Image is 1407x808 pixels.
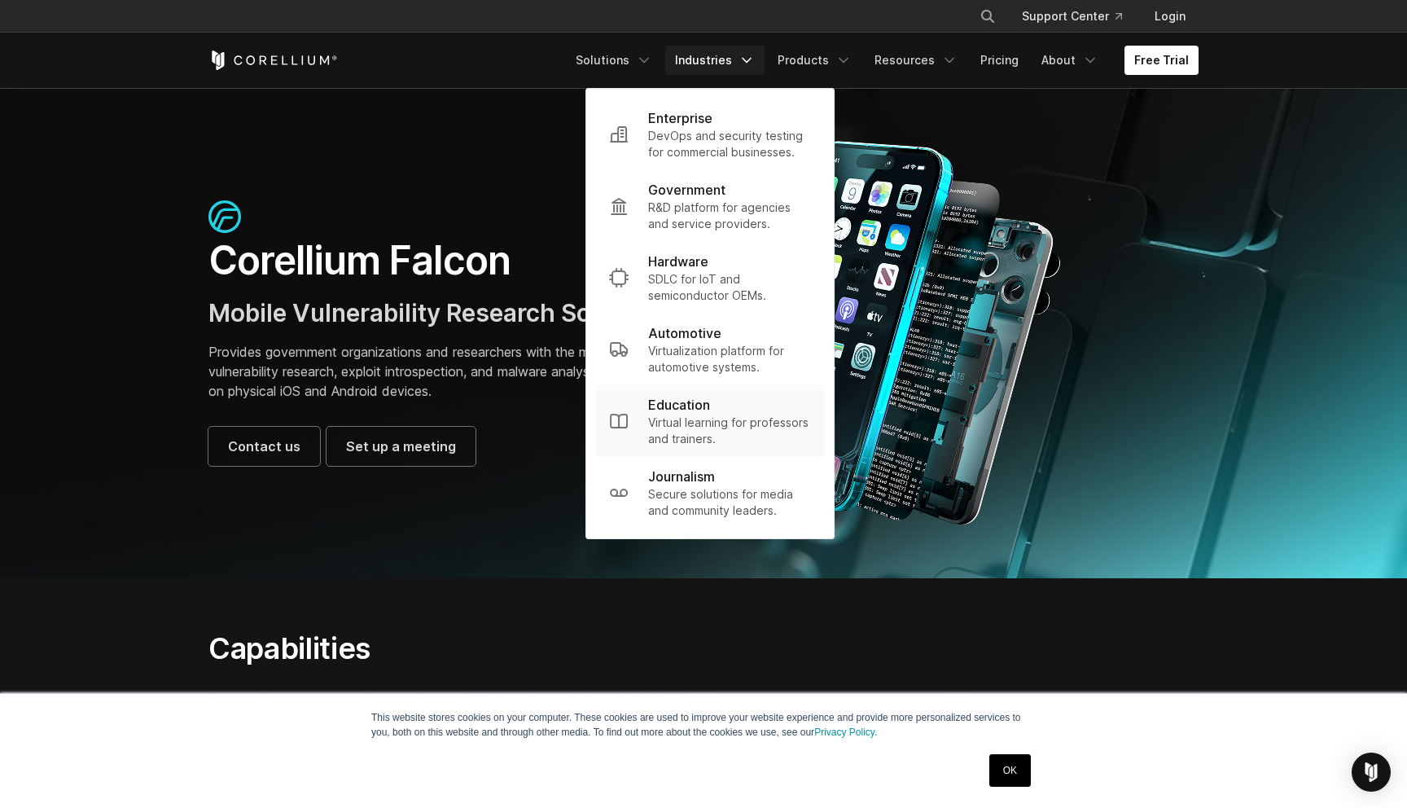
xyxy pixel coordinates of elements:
[596,170,824,242] a: Government R&D platform for agencies and service providers.
[973,2,1002,31] button: Search
[648,108,712,128] p: Enterprise
[1142,2,1199,31] a: Login
[971,46,1028,75] a: Pricing
[648,395,710,415] p: Education
[648,252,708,271] p: Hardware
[228,437,300,456] span: Contact us
[865,46,967,75] a: Resources
[566,46,1199,75] div: Navigation Menu
[648,467,715,486] p: Journalism
[208,50,338,70] a: Corellium Home
[665,46,765,75] a: Industries
[814,727,877,738] a: Privacy Policy.
[720,140,1070,526] img: Corellium_Falcon Hero 1
[648,180,725,200] p: Government
[208,630,857,666] h2: Capabilities
[648,200,811,232] p: R&D platform for agencies and service providers.
[208,298,671,327] span: Mobile Vulnerability Research Solutions
[648,128,811,160] p: DevOps and security testing for commercial businesses.
[208,427,320,466] a: Contact us
[1032,46,1108,75] a: About
[648,415,811,447] p: Virtual learning for professors and trainers.
[1124,46,1199,75] a: Free Trial
[989,754,1031,787] a: OK
[960,2,1199,31] div: Navigation Menu
[327,427,476,466] a: Set up a meeting
[596,457,824,529] a: Journalism Secure solutions for media and community leaders.
[648,271,811,304] p: SDLC for IoT and semiconductor OEMs.
[566,46,662,75] a: Solutions
[768,46,861,75] a: Products
[596,242,824,314] a: Hardware SDLC for IoT and semiconductor OEMs.
[208,342,687,401] p: Provides government organizations and researchers with the mobile vulnerability research, exploit...
[596,385,824,457] a: Education Virtual learning for professors and trainers.
[346,437,456,456] span: Set up a meeting
[208,200,241,233] img: falcon-icon
[1352,753,1391,792] div: Open Intercom Messenger
[596,314,824,385] a: Automotive Virtualization platform for automotive systems.
[648,486,811,519] p: Secure solutions for media and community leaders.
[208,236,687,285] h1: Corellium Falcon
[1009,2,1135,31] a: Support Center
[596,99,824,170] a: Enterprise DevOps and security testing for commercial businesses.
[648,323,721,343] p: Automotive
[648,343,811,375] p: Virtualization platform for automotive systems.
[371,710,1036,740] p: This website stores cookies on your computer. These cookies are used to improve your website expe...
